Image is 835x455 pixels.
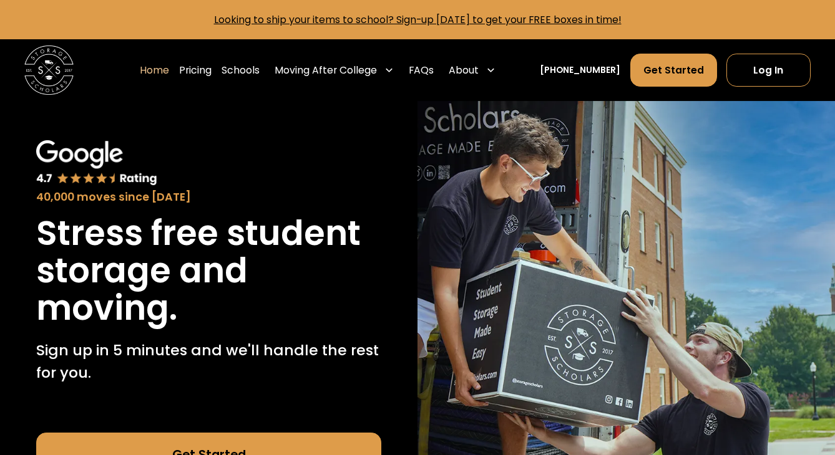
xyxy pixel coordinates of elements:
div: Moving After College [270,53,399,87]
p: Sign up in 5 minutes and we'll handle the rest for you. [36,339,381,383]
a: Get Started [630,54,716,87]
a: Pricing [179,53,212,87]
a: [PHONE_NUMBER] [540,64,620,77]
div: 40,000 moves since [DATE] [36,189,381,206]
div: About [449,63,479,78]
a: Home [140,53,169,87]
a: Looking to ship your items to school? Sign-up [DATE] to get your FREE boxes in time! [214,12,622,27]
h1: Stress free student storage and moving. [36,215,381,327]
img: Google 4.7 star rating [36,140,157,186]
a: FAQs [409,53,434,87]
a: Log In [726,54,810,87]
div: Moving After College [275,63,377,78]
img: Storage Scholars main logo [24,45,74,95]
div: About [444,53,501,87]
a: Schools [222,53,260,87]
